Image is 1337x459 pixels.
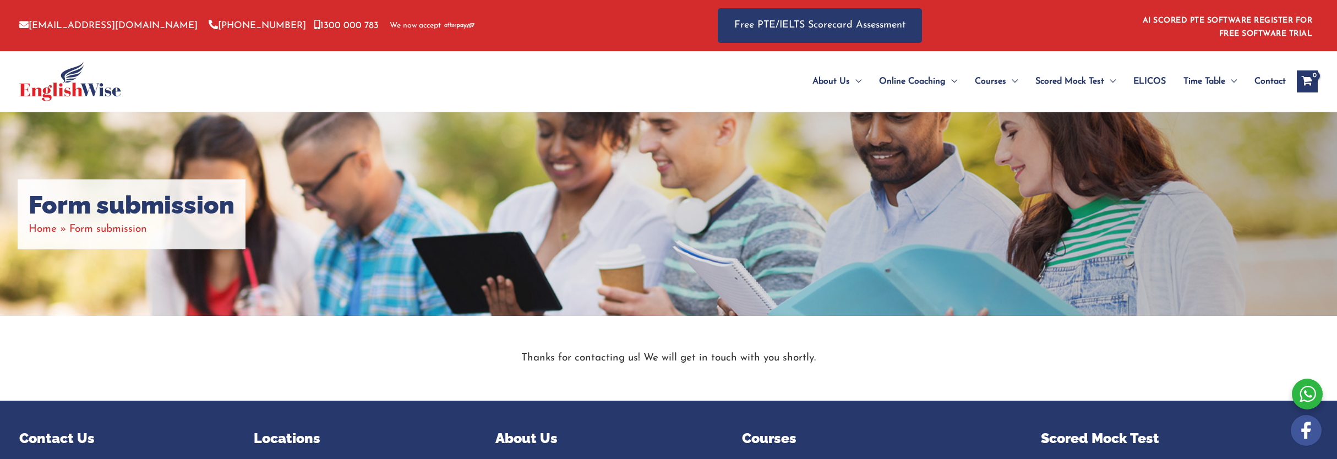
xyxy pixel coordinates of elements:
[69,224,147,234] span: Form submission
[1291,415,1322,446] img: white-facebook.png
[19,428,226,449] p: Contact Us
[812,62,850,101] span: About Us
[1027,62,1125,101] a: Scored Mock TestMenu Toggle
[1125,62,1175,101] a: ELICOS
[1006,62,1018,101] span: Menu Toggle
[444,23,474,29] img: Afterpay-Logo
[390,20,441,31] span: We now accept
[29,224,57,234] a: Home
[1225,62,1237,101] span: Menu Toggle
[1143,17,1313,38] a: AI SCORED PTE SOFTWARE REGISTER FOR FREE SOFTWARE TRIAL
[1104,62,1116,101] span: Menu Toggle
[1183,62,1225,101] span: Time Table
[314,21,379,30] a: 1300 000 783
[786,62,1286,101] nav: Site Navigation: Main Menu
[946,62,957,101] span: Menu Toggle
[347,349,991,367] p: Thanks for contacting us! We will get in touch with you shortly.
[19,21,198,30] a: [EMAIL_ADDRESS][DOMAIN_NAME]
[495,428,714,449] p: About Us
[850,62,861,101] span: Menu Toggle
[975,62,1006,101] span: Courses
[19,62,121,101] img: cropped-ew-logo
[870,62,966,101] a: Online CoachingMenu Toggle
[254,428,473,449] p: Locations
[966,62,1027,101] a: CoursesMenu Toggle
[29,190,234,220] h1: Form submission
[1136,8,1318,43] aside: Header Widget 1
[1133,62,1166,101] span: ELICOS
[804,62,870,101] a: About UsMenu Toggle
[1041,428,1318,449] p: Scored Mock Test
[29,220,234,238] nav: Breadcrumbs
[1297,70,1318,92] a: View Shopping Cart, empty
[209,21,306,30] a: [PHONE_NUMBER]
[742,428,1019,449] p: Courses
[1254,62,1286,101] span: Contact
[1246,62,1286,101] a: Contact
[718,8,922,43] a: Free PTE/IELTS Scorecard Assessment
[1035,62,1104,101] span: Scored Mock Test
[1175,62,1246,101] a: Time TableMenu Toggle
[879,62,946,101] span: Online Coaching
